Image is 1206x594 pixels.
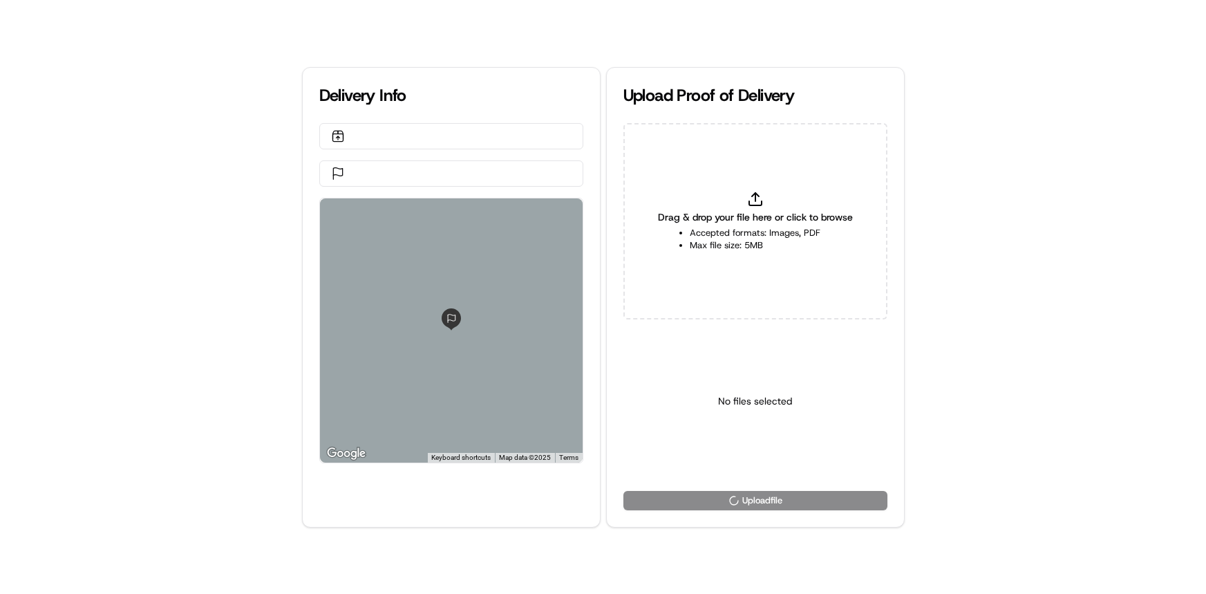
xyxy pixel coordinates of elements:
[323,445,369,463] a: Open this area in Google Maps (opens a new window)
[658,210,853,224] span: Drag & drop your file here or click to browse
[323,445,369,463] img: Google
[431,453,491,463] button: Keyboard shortcuts
[319,84,583,106] div: Delivery Info
[718,394,792,408] p: No files selected
[690,227,820,239] li: Accepted formats: Images, PDF
[690,239,820,252] li: Max file size: 5MB
[559,454,578,461] a: Terms (opens in new tab)
[320,198,583,463] div: 0
[499,454,551,461] span: Map data ©2025
[623,84,887,106] div: Upload Proof of Delivery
